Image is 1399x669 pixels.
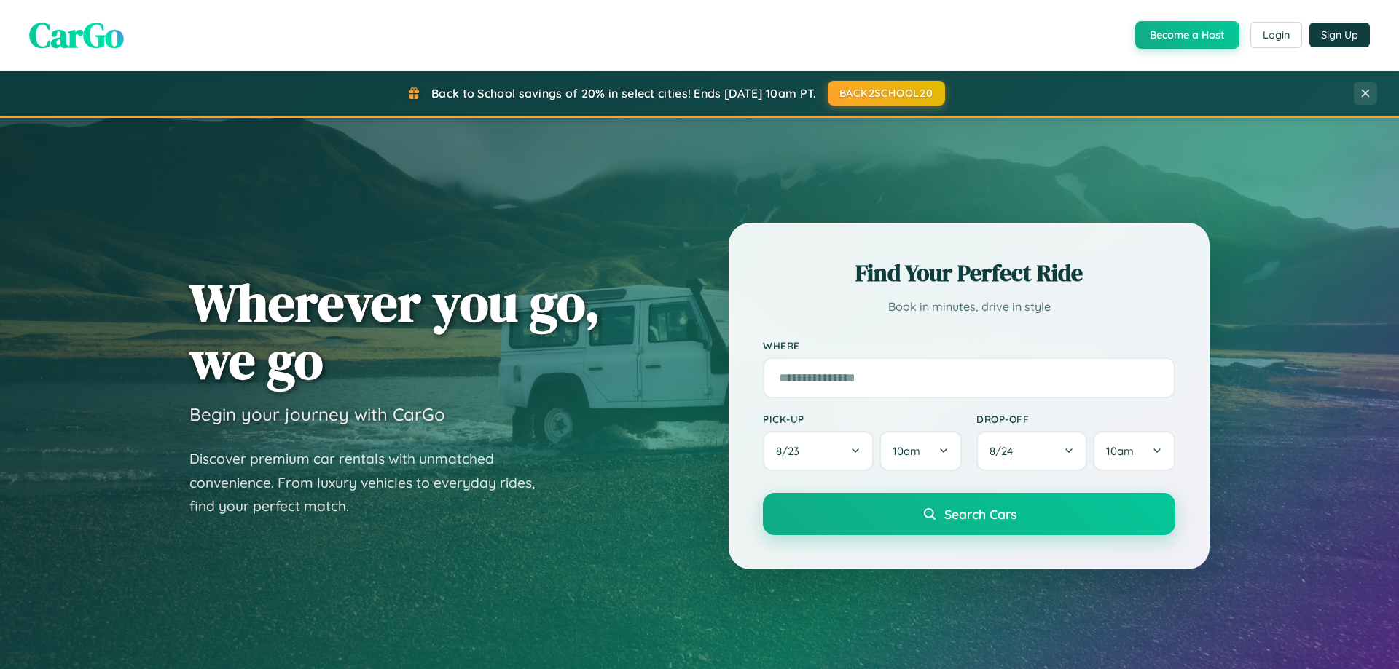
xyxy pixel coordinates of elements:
button: BACK2SCHOOL20 [828,81,945,106]
button: Become a Host [1135,21,1239,49]
span: 10am [893,444,920,458]
label: Drop-off [976,413,1175,425]
button: 8/24 [976,431,1087,471]
h1: Wherever you go, we go [189,274,600,389]
button: Search Cars [763,493,1175,535]
span: Back to School savings of 20% in select cities! Ends [DATE] 10am PT. [431,86,816,100]
p: Discover premium car rentals with unmatched convenience. From luxury vehicles to everyday rides, ... [189,447,554,518]
button: Login [1250,22,1302,48]
button: Sign Up [1309,23,1370,47]
span: CarGo [29,11,124,59]
h2: Find Your Perfect Ride [763,257,1175,289]
label: Where [763,339,1175,352]
span: Search Cars [944,506,1016,522]
label: Pick-up [763,413,962,425]
button: 10am [879,431,962,471]
button: 10am [1093,431,1175,471]
p: Book in minutes, drive in style [763,296,1175,317]
button: 8/23 [763,431,874,471]
span: 8 / 24 [990,444,1020,458]
h3: Begin your journey with CarGo [189,403,445,425]
span: 10am [1106,444,1134,458]
span: 8 / 23 [776,444,807,458]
